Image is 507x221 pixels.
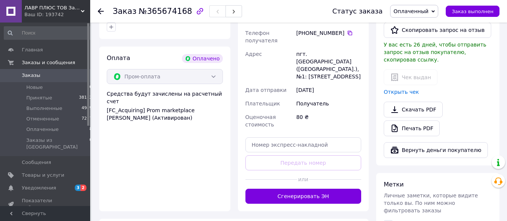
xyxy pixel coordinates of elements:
[4,26,93,40] input: Поиск
[22,47,43,53] span: Главная
[393,8,428,14] span: Оплаченный
[80,185,86,191] span: 2
[107,54,130,62] span: Оплата
[79,95,92,101] span: 38182
[26,137,89,150] span: Заказы из [GEOGRAPHIC_DATA]
[26,126,59,133] span: Оплаченные
[295,97,363,110] div: Получатель
[113,7,136,16] span: Заказ
[22,72,40,79] span: Заказы
[22,172,64,179] span: Товары и услуги
[296,29,361,37] div: [PHONE_NUMBER]
[384,181,404,188] span: Метки
[98,8,104,15] div: Вернуться назад
[245,30,278,44] span: Телефон получателя
[26,95,52,101] span: Принятые
[384,22,491,38] button: Скопировать запрос на отзыв
[24,11,90,18] div: Ваш ID: 193742
[107,90,223,122] div: Средства будут зачислены на расчетный счет
[107,107,223,122] div: [FC_Acquiring] Prom marketplace [PERSON_NAME] (Активирован)
[295,47,363,83] div: пгт. [GEOGRAPHIC_DATA] ([GEOGRAPHIC_DATA].), №1: [STREET_ADDRESS]
[297,176,309,183] span: или
[182,54,222,63] div: Оплачено
[446,6,499,17] button: Заказ выполнен
[245,101,280,107] span: Плательщик
[452,9,493,14] span: Заказ выполнен
[22,197,70,211] span: Показатели работы компании
[82,116,92,122] span: 7237
[82,105,92,112] span: 4949
[245,87,287,93] span: Дата отправки
[22,185,56,191] span: Уведомления
[384,89,419,95] a: Открыть чек
[22,59,75,66] span: Заказы и сообщения
[26,84,43,91] span: Новые
[139,7,192,16] span: №365674168
[245,51,262,57] span: Адрес
[245,189,362,204] button: Сгенерировать ЭН
[89,126,92,133] span: 8
[245,137,362,152] input: Номер экспресс-накладной
[384,102,443,117] a: Скачать PDF
[384,120,440,136] a: Печать PDF
[384,192,478,213] span: Личные заметки, которые видите только вы. По ним можно фильтровать заказы
[89,84,92,91] span: 0
[26,105,62,112] span: Выполненные
[295,110,363,131] div: 80 ₴
[75,185,81,191] span: 3
[384,142,488,158] button: Вернуть деньги покупателю
[245,114,276,128] span: Оценочная стоимость
[24,5,81,11] span: ЛАВР ПЛЮС ТОВ Запчасти и расходные материалы для ремонта бытовой техники
[89,137,92,150] span: 0
[26,116,59,122] span: Отмененные
[384,42,486,63] span: У вас есть 26 дней, чтобы отправить запрос на отзыв покупателю, скопировав ссылку.
[332,8,383,15] div: Статус заказа
[22,159,51,166] span: Сообщения
[295,83,363,97] div: [DATE]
